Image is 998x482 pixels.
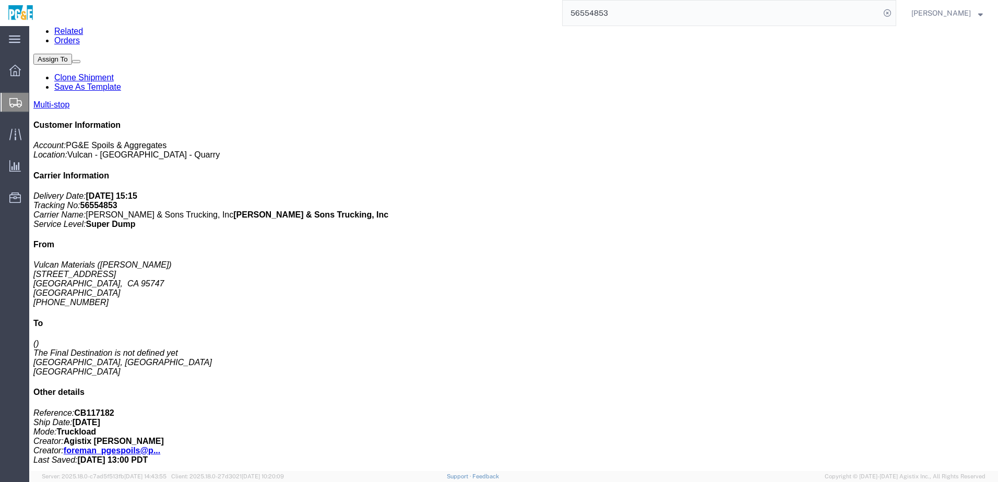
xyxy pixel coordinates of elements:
span: [DATE] 14:43:55 [124,473,167,479]
span: Client: 2025.18.0-27d3021 [171,473,284,479]
span: [DATE] 10:20:09 [242,473,284,479]
a: Support [447,473,473,479]
iframe: FS Legacy Container [29,26,998,471]
a: Feedback [472,473,499,479]
span: Evelyn Angel [911,7,971,19]
span: Copyright © [DATE]-[DATE] Agistix Inc., All Rights Reserved [825,472,985,481]
input: Search for shipment number, reference number [563,1,880,26]
button: [PERSON_NAME] [911,7,983,19]
img: logo [7,5,34,21]
span: Server: 2025.18.0-c7ad5f513fb [42,473,167,479]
